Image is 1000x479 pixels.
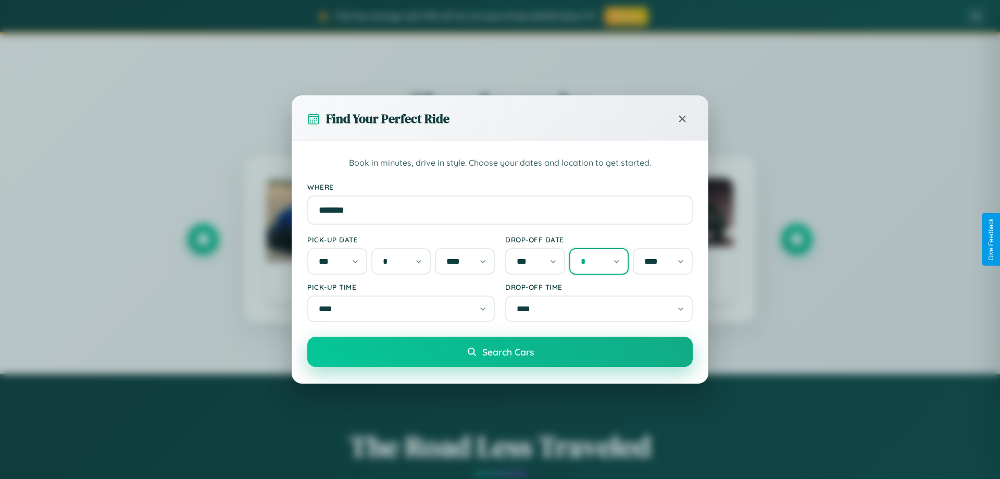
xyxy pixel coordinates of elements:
label: Pick-up Time [307,283,495,291]
label: Pick-up Date [307,235,495,244]
span: Search Cars [482,346,534,358]
h3: Find Your Perfect Ride [326,110,449,127]
label: Drop-off Date [505,235,693,244]
button: Search Cars [307,337,693,367]
label: Drop-off Time [505,283,693,291]
p: Book in minutes, drive in style. Choose your dates and location to get started. [307,156,693,170]
label: Where [307,182,693,191]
